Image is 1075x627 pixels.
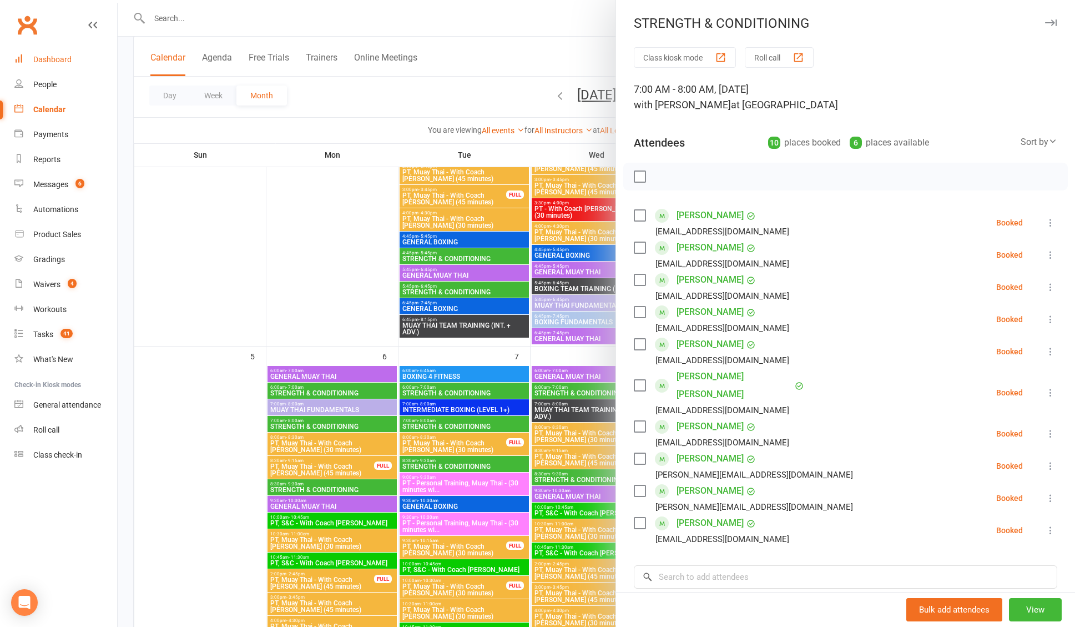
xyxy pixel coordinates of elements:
[677,239,744,257] a: [PERSON_NAME]
[996,389,1023,397] div: Booked
[634,47,736,68] button: Class kiosk mode
[33,230,81,239] div: Product Sales
[33,180,68,189] div: Messages
[996,348,1023,355] div: Booked
[655,500,853,514] div: [PERSON_NAME][EMAIL_ADDRESS][DOMAIN_NAME]
[33,355,73,364] div: What's New
[677,335,744,353] a: [PERSON_NAME]
[996,526,1023,534] div: Booked
[33,105,65,114] div: Calendar
[33,55,72,64] div: Dashboard
[14,47,117,72] a: Dashboard
[14,147,117,172] a: Reports
[33,255,65,264] div: Gradings
[996,251,1023,259] div: Booked
[14,97,117,122] a: Calendar
[850,135,929,151] div: places available
[14,347,117,372] a: What's New
[14,443,117,468] a: Class kiosk mode
[768,135,841,151] div: places booked
[677,368,792,403] a: [PERSON_NAME] [PERSON_NAME]
[1009,598,1062,621] button: View
[14,393,117,418] a: General attendance kiosk mode
[906,598,1002,621] button: Bulk add attendees
[996,219,1023,227] div: Booked
[33,305,67,314] div: Workouts
[60,329,73,338] span: 41
[33,280,60,289] div: Waivers
[655,435,789,450] div: [EMAIL_ADDRESS][DOMAIN_NAME]
[677,450,744,468] a: [PERSON_NAME]
[996,462,1023,470] div: Booked
[14,272,117,297] a: Waivers 4
[996,430,1023,438] div: Booked
[655,353,789,368] div: [EMAIL_ADDRESS][DOMAIN_NAME]
[68,279,77,288] span: 4
[33,130,68,139] div: Payments
[616,16,1075,31] div: STRENGTH & CONDITIONING
[1021,135,1057,149] div: Sort by
[996,283,1023,291] div: Booked
[14,322,117,347] a: Tasks 41
[850,137,862,149] div: 6
[14,172,117,197] a: Messages 6
[677,207,744,224] a: [PERSON_NAME]
[33,155,60,164] div: Reports
[677,303,744,321] a: [PERSON_NAME]
[33,400,101,409] div: General attendance
[677,514,744,532] a: [PERSON_NAME]
[33,80,57,89] div: People
[655,532,789,546] div: [EMAIL_ADDRESS][DOMAIN_NAME]
[11,589,38,616] div: Open Intercom Messenger
[33,205,78,214] div: Automations
[655,257,789,271] div: [EMAIL_ADDRESS][DOMAIN_NAME]
[634,82,1057,113] div: 7:00 AM - 8:00 AM, [DATE]
[14,197,117,222] a: Automations
[996,494,1023,502] div: Booked
[634,565,1057,589] input: Search to add attendees
[33,425,59,434] div: Roll call
[14,297,117,322] a: Workouts
[33,330,53,339] div: Tasks
[14,122,117,147] a: Payments
[745,47,814,68] button: Roll call
[14,72,117,97] a: People
[14,418,117,443] a: Roll call
[634,135,685,151] div: Attendees
[677,482,744,500] a: [PERSON_NAME]
[768,137,780,149] div: 10
[655,321,789,335] div: [EMAIL_ADDRESS][DOMAIN_NAME]
[655,289,789,303] div: [EMAIL_ADDRESS][DOMAIN_NAME]
[655,403,789,418] div: [EMAIL_ADDRESS][DOMAIN_NAME]
[677,418,744,435] a: [PERSON_NAME]
[75,179,84,188] span: 6
[14,222,117,247] a: Product Sales
[677,271,744,289] a: [PERSON_NAME]
[655,224,789,239] div: [EMAIL_ADDRESS][DOMAIN_NAME]
[996,315,1023,323] div: Booked
[33,450,82,459] div: Class check-in
[13,11,41,39] a: Clubworx
[14,247,117,272] a: Gradings
[634,99,731,111] span: with [PERSON_NAME]
[731,99,838,111] span: at [GEOGRAPHIC_DATA]
[655,468,853,482] div: [PERSON_NAME][EMAIL_ADDRESS][DOMAIN_NAME]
